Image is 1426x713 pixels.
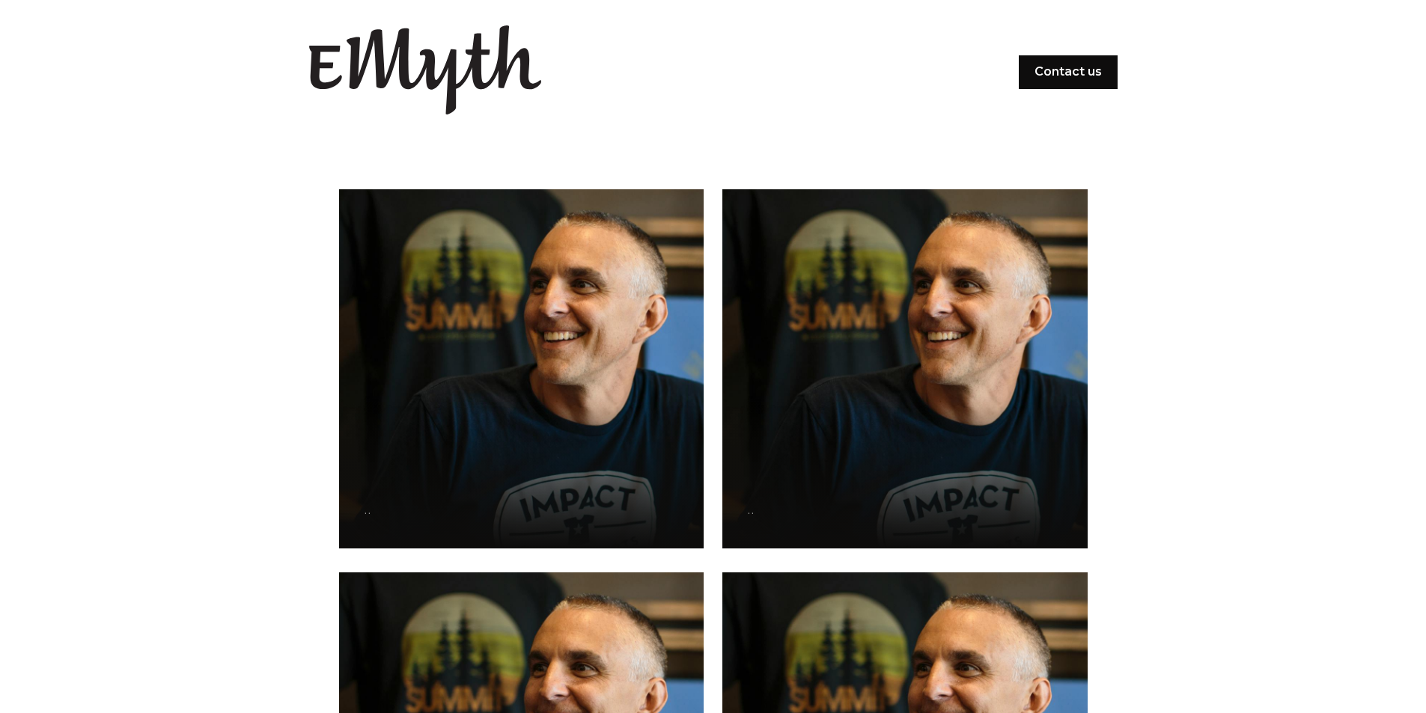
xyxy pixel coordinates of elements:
[748,507,754,523] p: · ·
[365,507,371,523] p: · ·
[722,189,1088,548] a: Play Video · ·
[339,189,704,548] a: Play Video · ·
[1019,55,1118,88] a: Contact us
[309,25,542,115] img: EMyth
